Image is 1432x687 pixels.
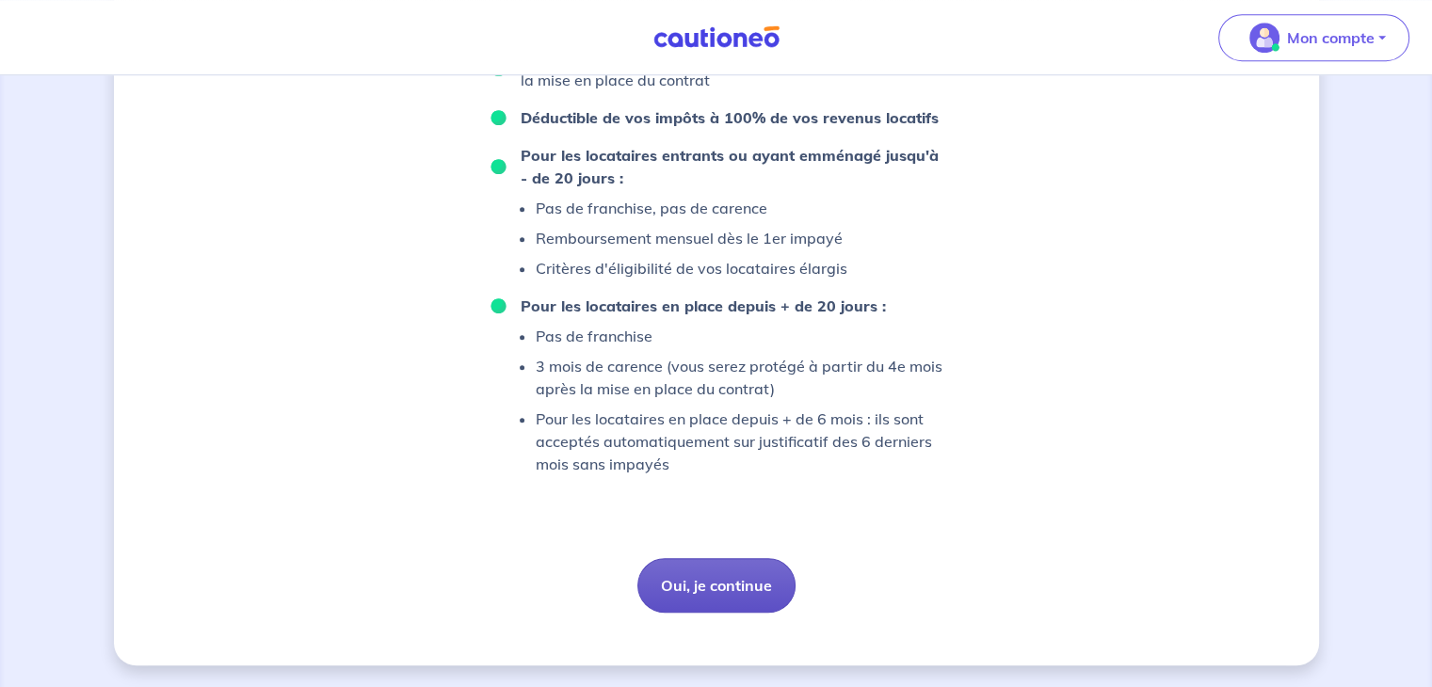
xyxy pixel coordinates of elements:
[536,355,942,400] p: 3 mois de carence (vous serez protégé à partir du 4e mois après la mise en place du contrat)
[536,407,942,475] p: Pour les locataires en place depuis + de 6 mois : ils sont acceptés automatiquement sur justifica...
[646,25,787,49] img: Cautioneo
[536,257,847,280] p: Critères d'éligibilité de vos locataires élargis
[637,558,796,613] button: Oui, je continue
[521,296,886,315] strong: Pour les locataires en place depuis + de 20 jours :
[521,146,939,187] strong: Pour les locataires entrants ou ayant emménagé jusqu'à - de 20 jours :
[536,227,847,249] p: Remboursement mensuel dès le 1er impayé
[1218,14,1409,61] button: illu_account_valid_menu.svgMon compte
[1249,23,1279,53] img: illu_account_valid_menu.svg
[536,197,847,219] p: Pas de franchise, pas de carence
[536,325,942,347] p: Pas de franchise
[521,108,939,127] strong: Déductible de vos impôts à 100% de vos revenus locatifs
[1287,26,1375,49] p: Mon compte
